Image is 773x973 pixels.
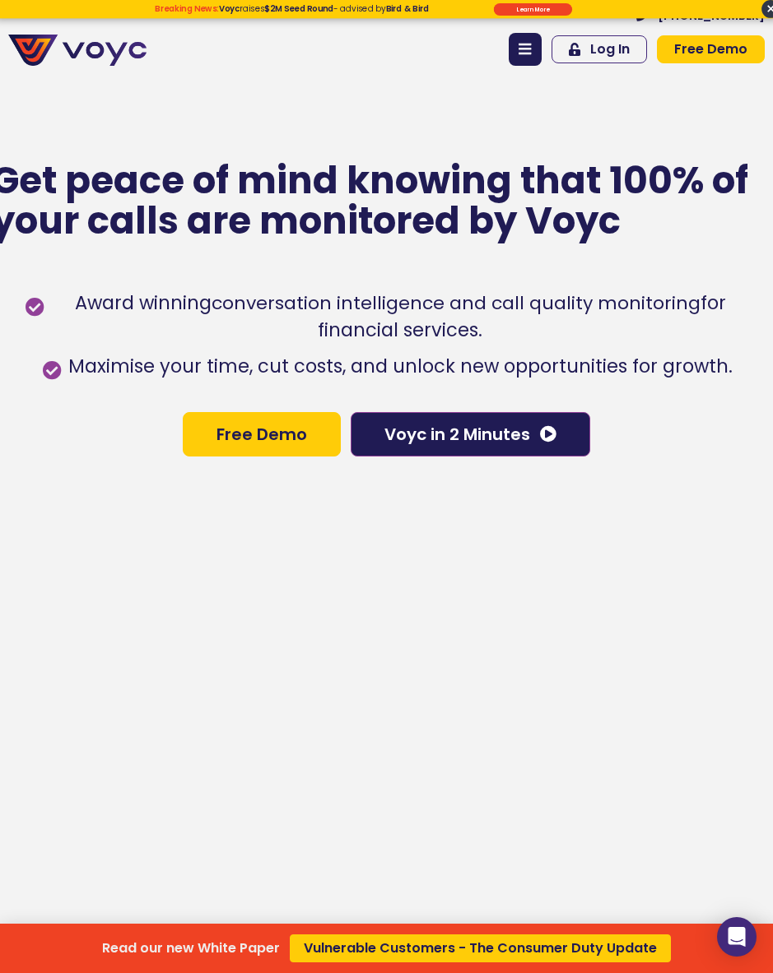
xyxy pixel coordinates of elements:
[385,2,429,14] strong: Bird & Bird
[155,2,219,14] strong: Breaking News:
[717,917,757,957] div: Open Intercom Messenger
[493,3,571,16] div: Submit
[113,3,470,23] div: Breaking News: Voyc raises $2M Seed Round - advised by Bird & Bird
[218,2,428,14] span: raises - advised by
[218,2,239,14] strong: Voyc
[304,942,657,955] span: Vulnerable Customers - The Consumer Duty Update
[264,2,333,14] strong: $2M Seed Round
